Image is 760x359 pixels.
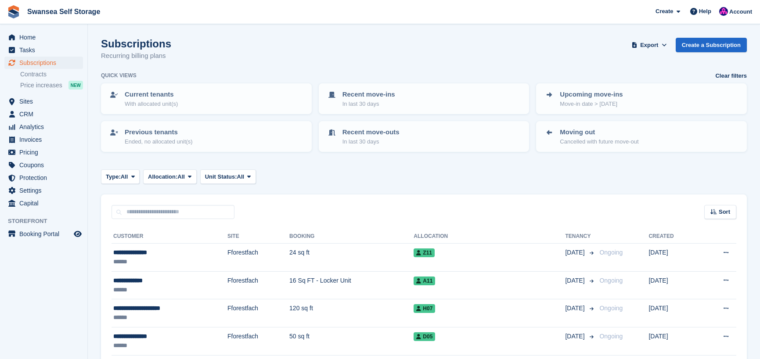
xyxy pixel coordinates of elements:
[101,72,137,79] h6: Quick views
[101,51,171,61] p: Recurring billing plans
[640,41,658,50] span: Export
[148,172,177,181] span: Allocation:
[414,276,435,285] span: A11
[19,121,72,133] span: Analytics
[19,95,72,108] span: Sites
[565,230,596,244] th: Tenancy
[19,197,72,209] span: Capital
[4,184,83,197] a: menu
[599,333,623,340] span: Ongoing
[320,84,529,113] a: Recent move-ins In last 30 days
[414,248,435,257] span: Z11
[237,172,245,181] span: All
[342,137,400,146] p: In last 30 days
[4,95,83,108] a: menu
[19,172,72,184] span: Protection
[342,90,395,100] p: Recent move-ins
[125,100,178,108] p: With allocated unit(s)
[648,327,699,355] td: [DATE]
[112,230,227,244] th: Customer
[4,133,83,146] a: menu
[537,84,746,113] a: Upcoming move-ins Move-in date > [DATE]
[4,108,83,120] a: menu
[177,172,185,181] span: All
[4,159,83,171] a: menu
[19,133,72,146] span: Invoices
[125,90,178,100] p: Current tenants
[565,276,586,285] span: [DATE]
[20,80,83,90] a: Price increases NEW
[121,172,128,181] span: All
[143,169,197,184] button: Allocation: All
[19,184,72,197] span: Settings
[715,72,747,80] a: Clear filters
[342,127,400,137] p: Recent move-outs
[289,230,414,244] th: Booking
[414,230,565,244] th: Allocation
[101,169,140,184] button: Type: All
[599,249,623,256] span: Ongoing
[599,277,623,284] span: Ongoing
[289,244,414,272] td: 24 sq ft
[106,172,121,181] span: Type:
[560,100,623,108] p: Move-in date > [DATE]
[656,7,673,16] span: Create
[560,90,623,100] p: Upcoming move-ins
[227,299,289,327] td: Fforestfach
[227,327,289,355] td: Fforestfach
[19,146,72,158] span: Pricing
[560,127,638,137] p: Moving out
[719,7,728,16] img: Donna Davies
[68,81,83,90] div: NEW
[565,332,586,341] span: [DATE]
[20,70,83,79] a: Contracts
[101,38,171,50] h1: Subscriptions
[205,172,237,181] span: Unit Status:
[289,327,414,355] td: 50 sq ft
[289,299,414,327] td: 120 sq ft
[648,230,699,244] th: Created
[560,137,638,146] p: Cancelled with future move-out
[414,332,435,341] span: D05
[227,244,289,272] td: Fforestfach
[648,299,699,327] td: [DATE]
[7,5,20,18] img: stora-icon-8386f47178a22dfd0bd8f6a31ec36ba5ce8667c1dd55bd0f319d3a0aa187defe.svg
[719,208,730,216] span: Sort
[342,100,395,108] p: In last 30 days
[72,229,83,239] a: Preview store
[24,4,104,19] a: Swansea Self Storage
[4,121,83,133] a: menu
[19,31,72,43] span: Home
[4,197,83,209] a: menu
[125,127,193,137] p: Previous tenants
[676,38,747,52] a: Create a Subscription
[4,31,83,43] a: menu
[19,44,72,56] span: Tasks
[8,217,87,226] span: Storefront
[565,304,586,313] span: [DATE]
[200,169,256,184] button: Unit Status: All
[125,137,193,146] p: Ended, no allocated unit(s)
[699,7,711,16] span: Help
[320,122,529,151] a: Recent move-outs In last 30 days
[4,57,83,69] a: menu
[565,248,586,257] span: [DATE]
[227,230,289,244] th: Site
[19,228,72,240] span: Booking Portal
[599,305,623,312] span: Ongoing
[289,271,414,299] td: 16 Sq FT - Locker Unit
[19,57,72,69] span: Subscriptions
[102,122,311,151] a: Previous tenants Ended, no allocated unit(s)
[20,81,62,90] span: Price increases
[4,172,83,184] a: menu
[414,304,435,313] span: H07
[648,244,699,272] td: [DATE]
[537,122,746,151] a: Moving out Cancelled with future move-out
[648,271,699,299] td: [DATE]
[227,271,289,299] td: Fforestfach
[102,84,311,113] a: Current tenants With allocated unit(s)
[729,7,752,16] span: Account
[4,146,83,158] a: menu
[19,108,72,120] span: CRM
[4,228,83,240] a: menu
